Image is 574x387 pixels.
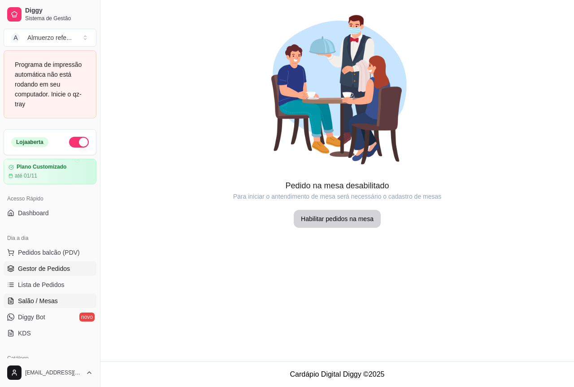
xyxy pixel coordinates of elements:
[4,4,96,25] a: DiggySistema de Gestão
[18,248,80,257] span: Pedidos balcão (PDV)
[4,231,96,245] div: Dia a dia
[4,191,96,206] div: Acesso Rápido
[100,179,574,192] article: Pedido na mesa desabilitado
[4,159,96,184] a: Plano Customizadoaté 01/11
[100,361,574,387] footer: Cardápio Digital Diggy © 2025
[4,261,96,276] a: Gestor de Pedidos
[4,206,96,220] a: Dashboard
[17,164,66,170] article: Plano Customizado
[18,209,49,217] span: Dashboard
[18,329,31,338] span: KDS
[100,192,574,201] article: Para iniciar o antendimento de mesa será necessário o cadastro de mesas
[4,351,96,365] div: Catálogo
[294,210,381,228] button: Habilitar pedidos na mesa
[69,137,89,148] button: Alterar Status
[11,33,20,42] span: A
[11,137,48,147] div: Loja aberta
[18,296,58,305] span: Salão / Mesas
[18,313,45,322] span: Diggy Bot
[27,33,72,42] div: Almuerzo refe ...
[4,294,96,308] a: Salão / Mesas
[25,7,93,15] span: Diggy
[25,15,93,22] span: Sistema de Gestão
[4,29,96,47] button: Select a team
[25,369,82,376] span: [EMAIL_ADDRESS][DOMAIN_NAME]
[15,172,37,179] article: até 01/11
[15,60,85,109] div: Programa de impressão automática não está rodando em seu computador. Inicie o qz-tray
[4,245,96,260] button: Pedidos balcão (PDV)
[4,326,96,340] a: KDS
[4,278,96,292] a: Lista de Pedidos
[4,310,96,324] a: Diggy Botnovo
[18,264,70,273] span: Gestor de Pedidos
[18,280,65,289] span: Lista de Pedidos
[4,362,96,383] button: [EMAIL_ADDRESS][DOMAIN_NAME]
